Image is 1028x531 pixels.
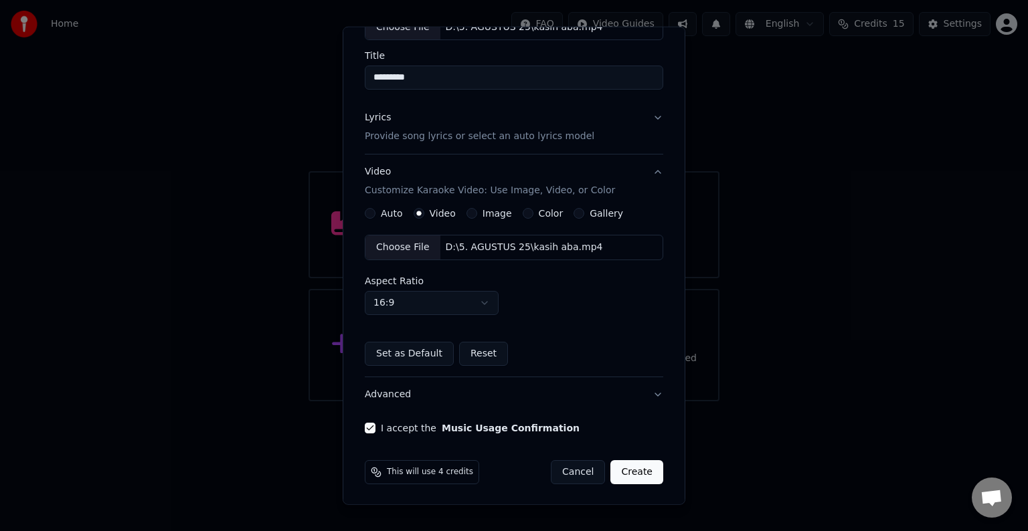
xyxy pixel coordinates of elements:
[610,460,663,484] button: Create
[381,209,403,218] label: Auto
[483,209,512,218] label: Image
[365,276,663,286] label: Aspect Ratio
[442,423,580,433] button: I accept the
[539,209,564,218] label: Color
[365,184,615,197] p: Customize Karaoke Video: Use Image, Video, or Color
[365,377,663,412] button: Advanced
[365,15,440,39] div: Choose File
[590,209,623,218] label: Gallery
[551,460,605,484] button: Cancel
[365,111,391,124] div: Lyrics
[430,209,456,218] label: Video
[365,51,663,60] label: Title
[365,154,663,208] button: VideoCustomize Karaoke Video: Use Image, Video, or Color
[387,467,473,477] span: This will use 4 credits
[365,208,663,377] div: VideoCustomize Karaoke Video: Use Image, Video, or Color
[365,165,615,197] div: Video
[365,342,454,366] button: Set as Default
[459,342,508,366] button: Reset
[381,423,580,433] label: I accept the
[365,130,594,143] p: Provide song lyrics or select an auto lyrics model
[365,100,663,154] button: LyricsProvide song lyrics or select an auto lyrics model
[365,235,440,259] div: Choose File
[440,241,608,254] div: D:\5. AGUSTUS 25\kasih aba.mp4
[440,21,608,34] div: D:\5. AGUSTUS 25\kasih aba.mp4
